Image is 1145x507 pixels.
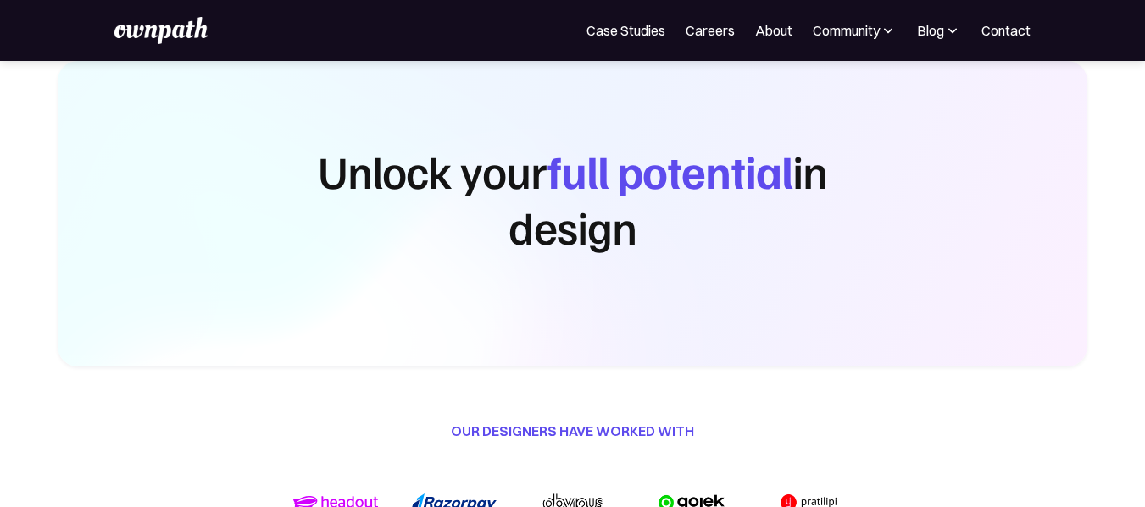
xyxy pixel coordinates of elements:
[509,141,827,254] strong: in design
[917,20,944,41] div: Blog
[547,141,792,199] strong: full potential
[318,141,547,199] strong: Unlock your
[813,20,897,41] div: Community
[451,421,694,441] div: our Designers have worked with
[813,20,880,41] div: Community
[755,20,792,41] a: About
[586,20,665,41] a: Case Studies
[917,20,961,41] div: Blog
[981,20,1031,41] a: Contact
[686,20,735,41] a: Careers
